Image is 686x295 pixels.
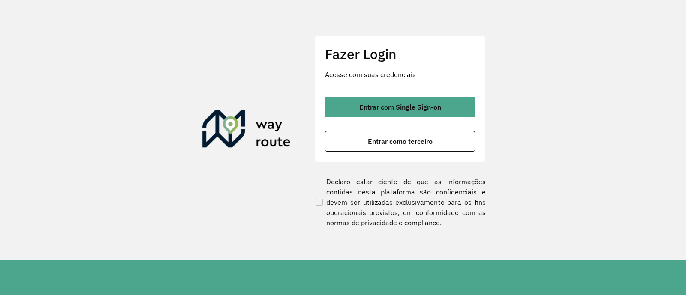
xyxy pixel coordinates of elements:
span: Entrar como terceiro [368,138,433,145]
h2: Fazer Login [325,46,475,62]
img: Roteirizador AmbevTech [202,110,291,151]
button: button [325,97,475,117]
span: Entrar com Single Sign-on [359,104,441,110]
label: Declaro estar ciente de que as informações contidas nesta plataforma são confidenciais e devem se... [314,176,486,228]
p: Acesse com suas credenciais [325,69,475,80]
button: button [325,131,475,152]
